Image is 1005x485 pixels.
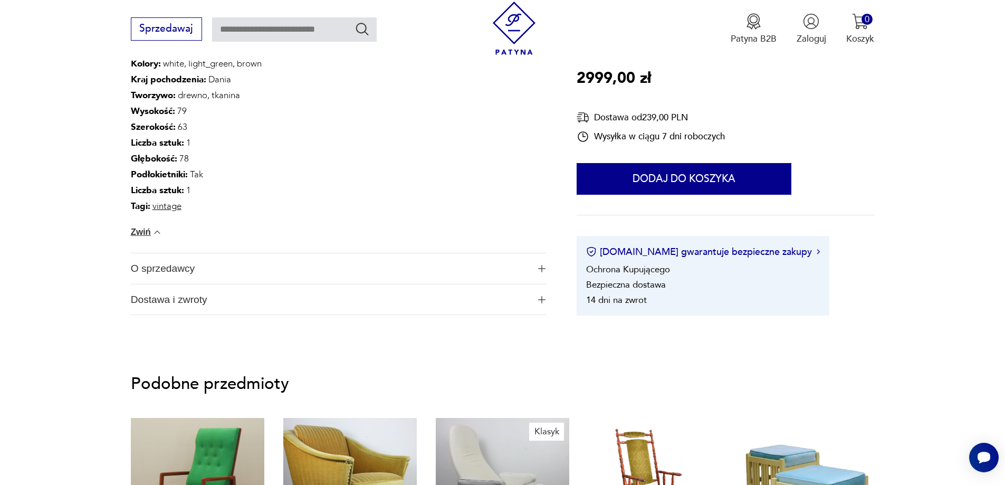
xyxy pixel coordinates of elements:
div: 0 [862,14,873,25]
button: Zwiń [131,227,162,237]
a: Ikona medaluPatyna B2B [731,13,777,45]
button: Dodaj do koszyka [577,163,791,195]
b: Podłokietniki : [131,168,188,180]
p: 1 [131,135,263,151]
button: Ikona plusaDostawa i zwroty [131,284,547,315]
img: Ikona certyfikatu [586,246,597,257]
button: Szukaj [355,21,370,36]
img: Ikona dostawy [577,110,589,123]
li: Bezpieczna dostawa [586,278,666,290]
b: Liczba sztuk : [131,137,184,149]
p: 2999,00 zł [577,66,651,90]
p: white, light_green, brown [131,56,263,72]
button: [DOMAIN_NAME] gwarantuje bezpieczne zakupy [586,245,820,258]
img: Ikonka użytkownika [803,13,819,30]
p: 1 [131,183,263,198]
b: Tagi: [131,200,150,212]
button: Patyna B2B [731,13,777,45]
p: Koszyk [846,33,874,45]
b: Szerokość : [131,121,176,133]
button: Ikona plusaO sprzedawcy [131,253,547,284]
button: Zaloguj [797,13,826,45]
img: Ikona plusa [538,265,545,272]
img: chevron down [152,227,162,237]
span: Dostawa i zwroty [131,284,529,315]
div: Wysyłka w ciągu 7 dni roboczych [577,130,725,142]
b: Wysokość : [131,105,175,117]
p: drewno, tkanina [131,88,263,103]
li: 14 dni na zwrot [586,293,647,306]
p: Patyna B2B [731,33,777,45]
button: Sprzedawaj [131,17,202,41]
b: Liczba sztuk: [131,184,184,196]
a: vintage [152,200,181,212]
img: Patyna - sklep z meblami i dekoracjami vintage [487,2,541,55]
p: Podobne przedmioty [131,376,875,392]
b: Głębokość : [131,153,177,165]
b: Kolory : [131,58,161,70]
b: Kraj pochodzenia : [131,73,206,85]
img: Ikona medalu [745,13,762,30]
p: 78 [131,151,263,167]
img: Ikona strzałki w prawo [817,249,820,254]
img: Ikona koszyka [852,13,868,30]
span: O sprzedawcy [131,253,529,284]
img: Ikona plusa [538,296,545,303]
p: Dania [131,72,263,88]
p: Zaloguj [797,33,826,45]
li: Ochrona Kupującego [586,263,670,275]
p: 63 [131,119,263,135]
p: Tak [131,167,263,183]
button: 0Koszyk [846,13,874,45]
div: Dostawa od 239,00 PLN [577,110,725,123]
p: 79 [131,103,263,119]
iframe: Smartsupp widget button [969,443,999,472]
b: Tworzywo : [131,89,176,101]
a: Sprzedawaj [131,25,202,34]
